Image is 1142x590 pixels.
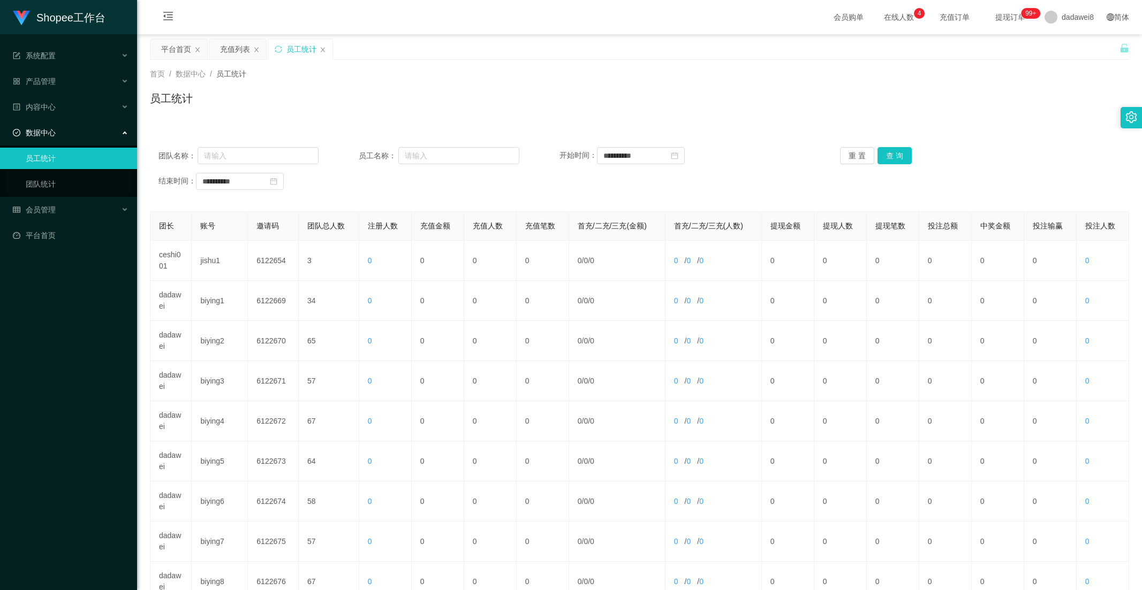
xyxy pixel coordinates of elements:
[699,296,704,305] span: 0
[464,401,517,441] td: 0
[412,281,464,321] td: 0
[879,13,919,21] span: 在线人数
[192,401,248,441] td: biying4
[770,221,800,230] span: 提现金额
[578,577,582,586] span: 0
[686,256,691,265] span: 0
[972,441,1024,481] td: 0
[192,321,248,361] td: biying2
[368,221,398,230] span: 注册人数
[13,206,20,213] i: 图标: table
[150,321,192,361] td: dadawei
[569,361,665,401] td: / /
[674,336,678,345] span: 0
[1085,537,1090,546] span: 0
[1085,256,1090,265] span: 0
[368,537,372,546] span: 0
[368,336,372,345] span: 0
[192,522,248,562] td: biying7
[762,361,814,401] td: 0
[699,497,704,505] span: 0
[13,11,30,26] img: logo.9652507e.png
[665,522,762,562] td: / /
[150,441,192,481] td: dadawei
[972,361,1024,401] td: 0
[686,336,691,345] span: 0
[368,497,372,505] span: 0
[26,148,128,169] a: 员工统计
[1085,497,1090,505] span: 0
[699,377,704,385] span: 0
[299,522,359,562] td: 57
[150,70,165,78] span: 首页
[299,281,359,321] td: 34
[674,457,678,465] span: 0
[590,336,594,345] span: 0
[584,417,588,425] span: 0
[972,281,1024,321] td: 0
[590,256,594,265] span: 0
[578,497,582,505] span: 0
[814,401,867,441] td: 0
[368,577,372,586] span: 0
[569,321,665,361] td: / /
[584,537,588,546] span: 0
[878,147,912,164] button: 查 询
[150,90,193,106] h1: 员工统计
[1024,241,1077,281] td: 0
[299,321,359,361] td: 65
[578,336,582,345] span: 0
[1085,221,1115,230] span: 投注人数
[13,128,56,137] span: 数据中心
[1125,111,1137,123] i: 图标: setting
[320,47,326,53] i: 图标: close
[867,321,919,361] td: 0
[867,441,919,481] td: 0
[194,47,201,53] i: 图标: close
[13,205,56,214] span: 会员管理
[192,281,248,321] td: biying1
[192,241,248,281] td: jishu1
[814,522,867,562] td: 0
[26,173,128,195] a: 团队统计
[517,481,569,522] td: 0
[150,522,192,562] td: dadawei
[665,441,762,481] td: / /
[13,129,20,136] i: 图标: check-circle-o
[248,481,299,522] td: 6122674
[578,377,582,385] span: 0
[762,321,814,361] td: 0
[517,401,569,441] td: 0
[161,39,191,59] div: 平台首页
[412,241,464,281] td: 0
[1085,296,1090,305] span: 0
[584,336,588,345] span: 0
[286,39,316,59] div: 员工统计
[1021,8,1040,19] sup: 233
[699,417,704,425] span: 0
[875,221,905,230] span: 提现笔数
[248,281,299,321] td: 6122669
[762,281,814,321] td: 0
[1085,457,1090,465] span: 0
[368,296,372,305] span: 0
[569,522,665,562] td: / /
[192,361,248,401] td: biying3
[398,147,519,164] input: 请输入
[13,52,20,59] i: 图标: form
[578,537,582,546] span: 0
[584,377,588,385] span: 0
[972,522,1024,562] td: 0
[1085,336,1090,345] span: 0
[517,281,569,321] td: 0
[517,441,569,481] td: 0
[814,441,867,481] td: 0
[1085,417,1090,425] span: 0
[525,221,555,230] span: 充值笔数
[578,417,582,425] span: 0
[569,401,665,441] td: / /
[699,577,704,586] span: 0
[412,321,464,361] td: 0
[590,296,594,305] span: 0
[1024,441,1077,481] td: 0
